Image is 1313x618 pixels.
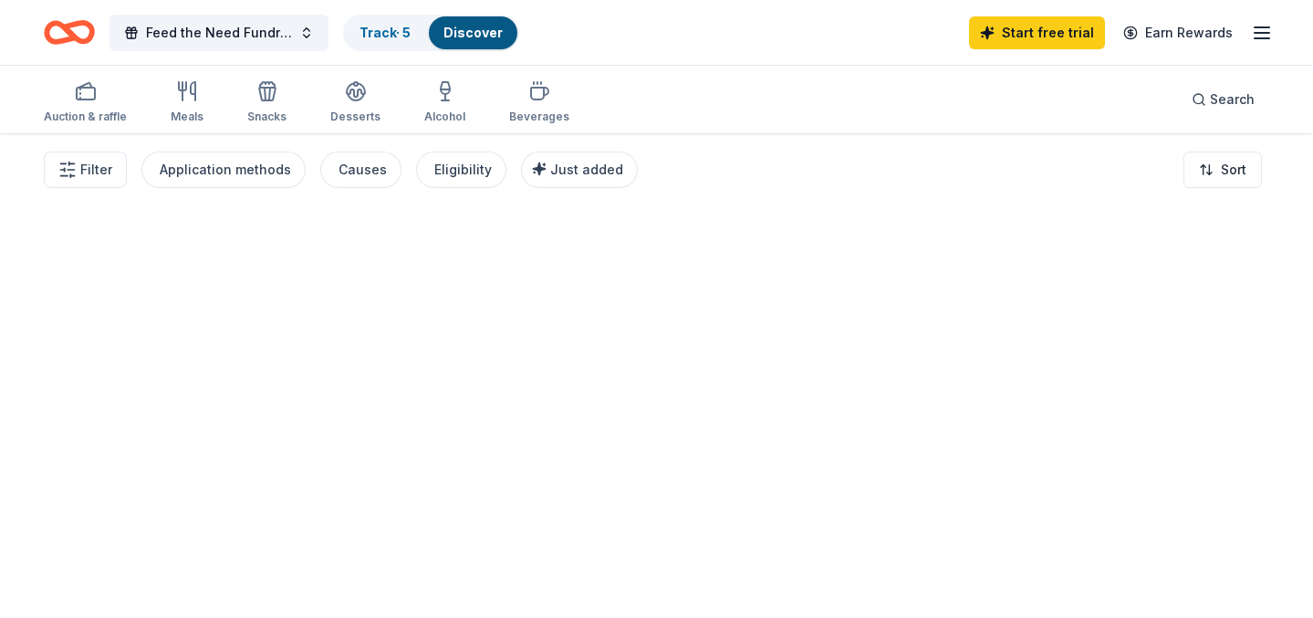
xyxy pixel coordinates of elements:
button: Alcohol [424,73,465,133]
button: Meals [171,73,203,133]
div: Eligibility [434,159,492,181]
a: Home [44,11,95,54]
a: Track· 5 [360,25,411,40]
button: Track· 5Discover [343,15,519,51]
div: Desserts [330,110,380,124]
button: Desserts [330,73,380,133]
div: Application methods [160,159,291,181]
div: Auction & raffle [44,110,127,124]
div: Causes [339,159,387,181]
a: Earn Rewards [1112,16,1244,49]
div: Alcohol [424,110,465,124]
span: Sort [1221,159,1246,181]
button: Sort [1183,152,1262,188]
span: Filter [80,159,112,181]
button: Beverages [509,73,569,133]
span: Search [1210,89,1255,110]
button: Application methods [141,152,306,188]
button: Filter [44,152,127,188]
div: Snacks [247,110,287,124]
button: Eligibility [416,152,506,188]
a: Start free trial [969,16,1105,49]
button: Search [1177,81,1269,118]
div: Meals [171,110,203,124]
button: Snacks [247,73,287,133]
button: Causes [320,152,401,188]
button: Just added [521,152,638,188]
span: Just added [550,162,623,177]
button: Feed the Need Fundraiser [109,15,328,51]
div: Beverages [509,110,569,124]
a: Discover [443,25,503,40]
span: Feed the Need Fundraiser [146,22,292,44]
button: Auction & raffle [44,73,127,133]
